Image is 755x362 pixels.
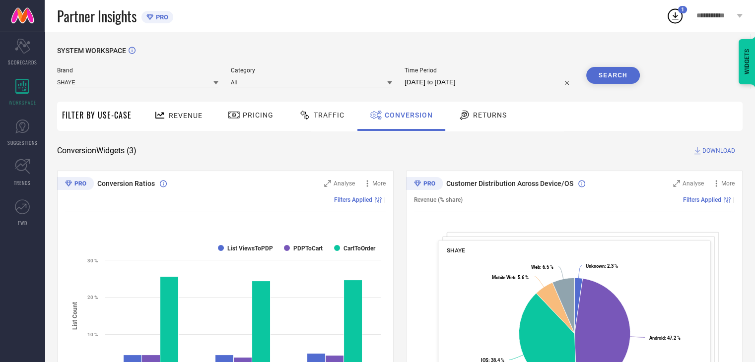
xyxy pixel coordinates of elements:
tspan: Web [531,264,540,270]
span: Revenue (% share) [414,196,463,203]
span: Filters Applied [334,196,372,203]
text: PDPToCart [293,245,323,252]
svg: Zoom [324,180,331,187]
span: | [384,196,386,203]
tspan: List Count [71,302,78,329]
span: SHAYE [447,247,465,254]
span: More [721,180,735,187]
button: Search [586,67,640,84]
input: Select time period [405,76,574,88]
div: Premium [57,177,94,192]
span: Conversion [385,111,433,119]
span: Partner Insights [57,6,137,26]
span: Pricing [243,111,274,119]
text: List ViewsToPDP [227,245,273,252]
span: WORKSPACE [9,99,36,106]
text: 10 % [87,332,98,337]
span: Analyse [334,180,355,187]
tspan: Android [649,335,664,341]
text: : 47.2 % [649,335,680,341]
text: : 5.6 % [492,275,529,280]
text: : 6.5 % [531,264,553,270]
div: Open download list [666,7,684,25]
span: Time Period [405,67,574,74]
text: 20 % [87,295,98,300]
span: Customer Distribution Across Device/OS [446,180,573,187]
span: Revenue [169,112,203,120]
svg: Zoom [673,180,680,187]
span: Conversion Ratios [97,180,155,187]
span: Analyse [683,180,704,187]
span: Conversion Widgets ( 3 ) [57,146,137,156]
span: More [372,180,386,187]
tspan: Unknown [586,263,605,269]
span: Filter By Use-Case [62,109,132,121]
span: Brand [57,67,218,74]
span: SUGGESTIONS [7,139,38,146]
text: CartToOrder [343,245,376,252]
span: TRENDS [14,179,31,186]
span: 1 [681,6,684,13]
span: Traffic [314,111,344,119]
span: DOWNLOAD [702,146,735,156]
span: FWD [18,219,27,227]
span: Filters Applied [683,196,721,203]
span: | [733,196,735,203]
span: SCORECARDS [8,59,37,66]
div: Premium [406,177,443,192]
span: Returns [473,111,507,119]
tspan: Mobile Web [492,275,515,280]
text: : 2.3 % [586,263,618,269]
span: SYSTEM WORKSPACE [57,47,126,55]
span: PRO [153,13,168,21]
text: 30 % [87,258,98,263]
span: Category [231,67,392,74]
